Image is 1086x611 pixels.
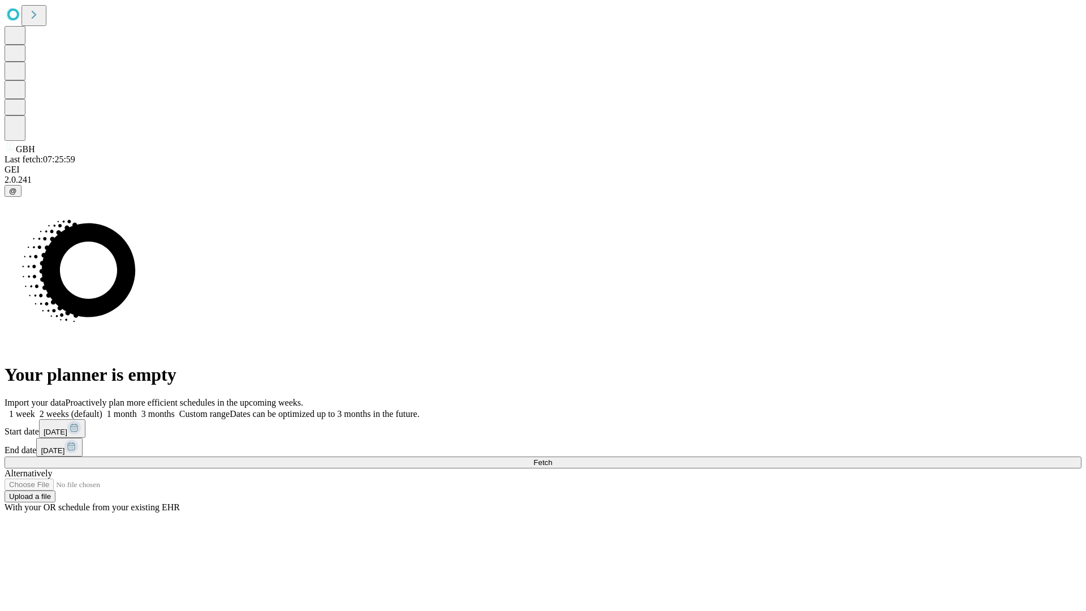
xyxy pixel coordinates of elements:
[533,458,552,467] span: Fetch
[107,409,137,419] span: 1 month
[9,409,35,419] span: 1 week
[66,398,303,407] span: Proactively plan more efficient schedules in the upcoming weeks.
[5,457,1081,468] button: Fetch
[9,187,17,195] span: @
[5,419,1081,438] div: Start date
[16,144,35,154] span: GBH
[5,438,1081,457] div: End date
[5,468,52,478] span: Alternatively
[230,409,419,419] span: Dates can be optimized up to 3 months in the future.
[5,502,180,512] span: With your OR schedule from your existing EHR
[5,154,75,164] span: Last fetch: 07:25:59
[39,419,85,438] button: [DATE]
[41,446,64,455] span: [DATE]
[5,490,55,502] button: Upload a file
[5,165,1081,175] div: GEI
[40,409,102,419] span: 2 weeks (default)
[36,438,83,457] button: [DATE]
[5,185,21,197] button: @
[179,409,230,419] span: Custom range
[5,364,1081,385] h1: Your planner is empty
[44,428,67,436] span: [DATE]
[141,409,175,419] span: 3 months
[5,175,1081,185] div: 2.0.241
[5,398,66,407] span: Import your data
